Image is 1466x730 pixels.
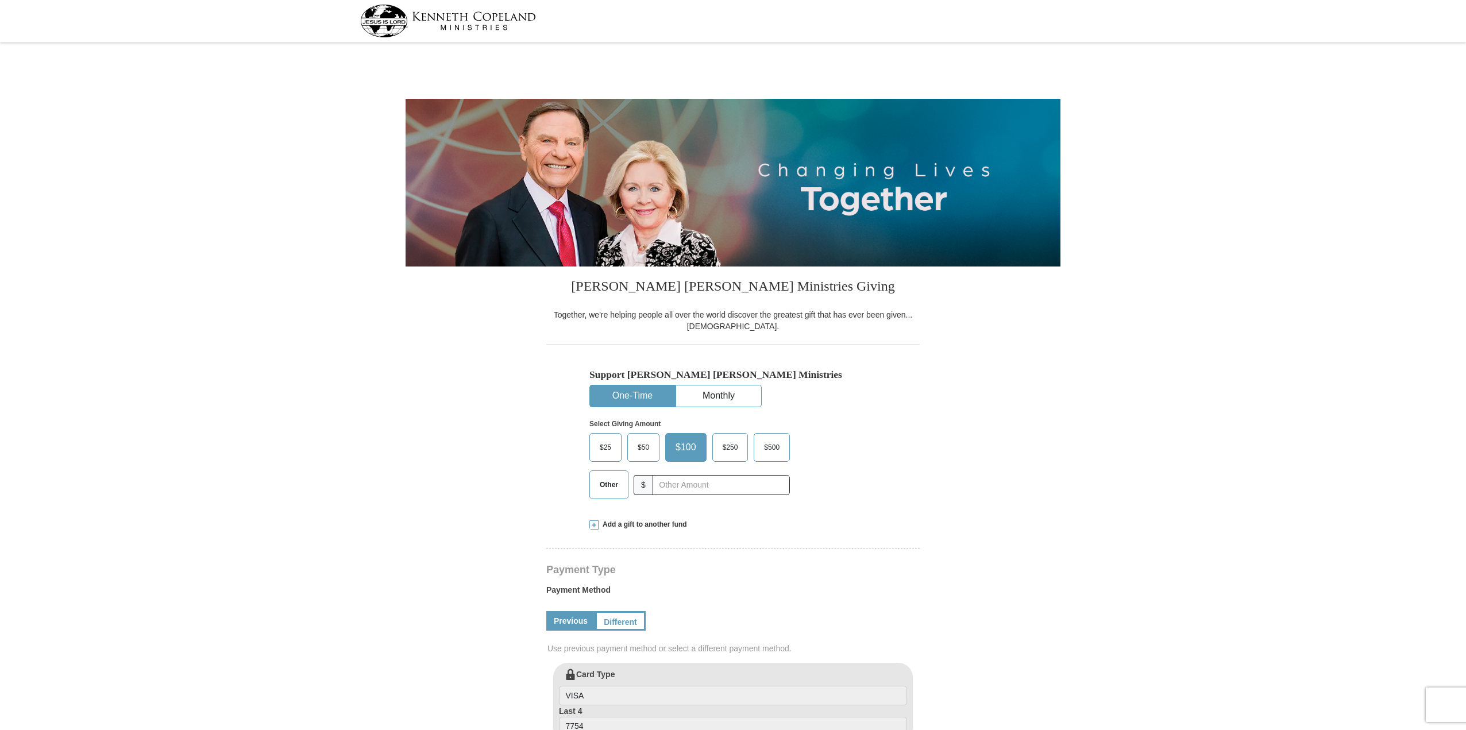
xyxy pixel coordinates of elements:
span: Other [594,476,624,493]
span: Use previous payment method or select a different payment method. [547,643,921,654]
span: Add a gift to another fund [599,520,687,530]
label: Payment Method [546,584,920,601]
span: $ [634,475,653,495]
span: $50 [632,439,655,456]
strong: Select Giving Amount [589,420,661,428]
a: Previous [546,611,595,631]
span: $100 [670,439,702,456]
h4: Payment Type [546,565,920,574]
span: $500 [758,439,785,456]
span: $250 [717,439,744,456]
h3: [PERSON_NAME] [PERSON_NAME] Ministries Giving [546,266,920,309]
a: Different [595,611,646,631]
img: kcm-header-logo.svg [360,5,536,37]
div: Together, we're helping people all over the world discover the greatest gift that has ever been g... [546,309,920,332]
button: One-Time [590,385,675,407]
input: Other Amount [653,475,790,495]
span: $25 [594,439,617,456]
input: Card Type [559,686,907,705]
label: Card Type [559,669,907,705]
h5: Support [PERSON_NAME] [PERSON_NAME] Ministries [589,369,877,381]
button: Monthly [676,385,761,407]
